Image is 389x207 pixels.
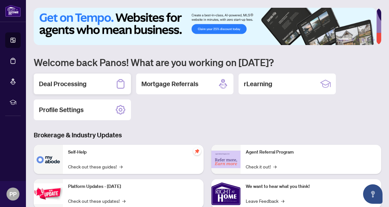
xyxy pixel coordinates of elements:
[34,145,63,174] img: Self-Help
[68,197,125,204] a: Check out these updates!→
[34,8,376,45] img: Slide 0
[122,197,125,204] span: →
[5,5,21,17] img: logo
[246,197,284,204] a: Leave Feedback→
[273,163,277,170] span: →
[372,39,375,41] button: 6
[9,190,17,199] span: PP
[281,197,284,204] span: →
[68,149,198,156] p: Self-Help
[39,79,87,88] h2: Deal Processing
[193,147,201,155] span: pushpin
[34,56,381,68] h1: Welcome back Panos! What are you working on [DATE]?
[211,151,241,168] img: Agent Referral Program
[246,149,376,156] p: Agent Referral Program
[246,163,277,170] a: Check it out!→
[367,39,370,41] button: 5
[68,163,123,170] a: Check out these guides!→
[119,163,123,170] span: →
[244,79,272,88] h2: rLearning
[357,39,359,41] button: 3
[338,39,349,41] button: 1
[362,39,364,41] button: 4
[39,105,84,114] h2: Profile Settings
[351,39,354,41] button: 2
[68,183,198,190] p: Platform Updates - [DATE]
[141,79,198,88] h2: Mortgage Referrals
[34,131,381,140] h3: Brokerage & Industry Updates
[363,184,383,204] button: Open asap
[34,183,63,204] img: Platform Updates - July 21, 2025
[246,183,376,190] p: We want to hear what you think!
